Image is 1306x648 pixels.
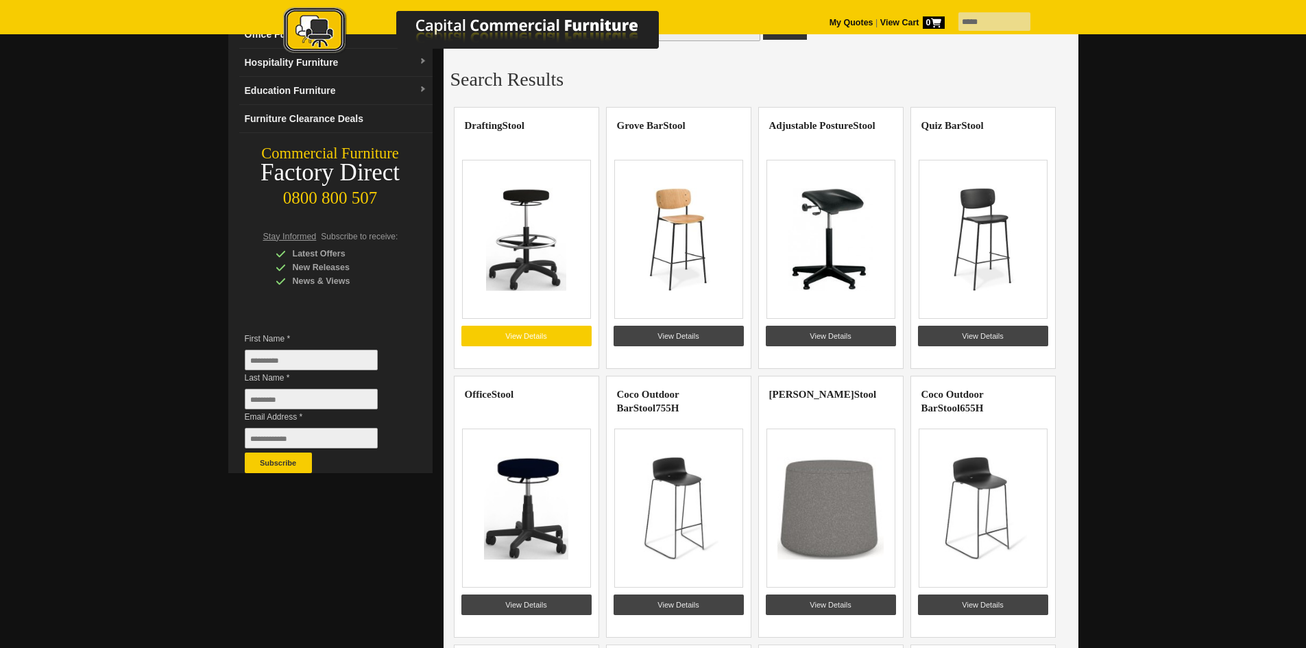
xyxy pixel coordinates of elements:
a: View Details [766,326,896,346]
span: Subscribe to receive: [321,232,398,241]
highlight: Stool [853,120,875,131]
span: Last Name * [245,371,398,385]
a: View Details [614,326,744,346]
a: Furniture Clearance Deals [239,105,433,133]
a: Coco Outdoor BarStool755H [617,389,679,413]
highlight: Stool [961,120,984,131]
a: View Details [614,595,744,615]
a: View Details [766,595,896,615]
a: Grove BarStool [617,120,686,131]
div: Commercial Furniture [228,144,433,163]
a: Capital Commercial Furniture Logo [245,7,725,61]
input: Last Name * [245,389,378,409]
div: News & Views [276,274,406,288]
a: Office Furnituredropdown [239,21,433,49]
a: View Details [918,326,1048,346]
a: View Cart0 [878,18,944,27]
highlight: Stool [503,120,525,131]
a: View Details [918,595,1048,615]
div: Factory Direct [228,163,433,182]
a: Quiz BarStool [921,120,984,131]
highlight: Stool [633,403,656,413]
a: My Quotes [830,18,873,27]
img: Capital Commercial Furniture Logo [245,7,725,57]
div: Latest Offers [276,247,406,261]
span: Stay Informed [263,232,317,241]
highlight: Stool [854,389,877,400]
h2: Search Results [450,69,1072,90]
img: dropdown [419,86,427,94]
highlight: Stool [492,389,514,400]
span: Email Address * [245,410,398,424]
a: [PERSON_NAME]Stool [769,389,877,400]
a: Coco Outdoor BarStool655H [921,389,984,413]
span: 0 [923,16,945,29]
highlight: Stool [938,403,960,413]
div: New Releases [276,261,406,274]
a: DraftingStool [465,120,525,131]
a: OfficeStool [465,389,514,400]
a: Hospitality Furnituredropdown [239,49,433,77]
input: Email Address * [245,428,378,448]
input: First Name * [245,350,378,370]
button: Subscribe [245,453,312,473]
a: Adjustable PostureStool [769,120,875,131]
span: First Name * [245,332,398,346]
strong: View Cart [880,18,945,27]
a: Education Furnituredropdown [239,77,433,105]
highlight: Stool [663,120,686,131]
a: View Details [461,595,592,615]
div: 0800 800 507 [228,182,433,208]
a: View Details [461,326,592,346]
